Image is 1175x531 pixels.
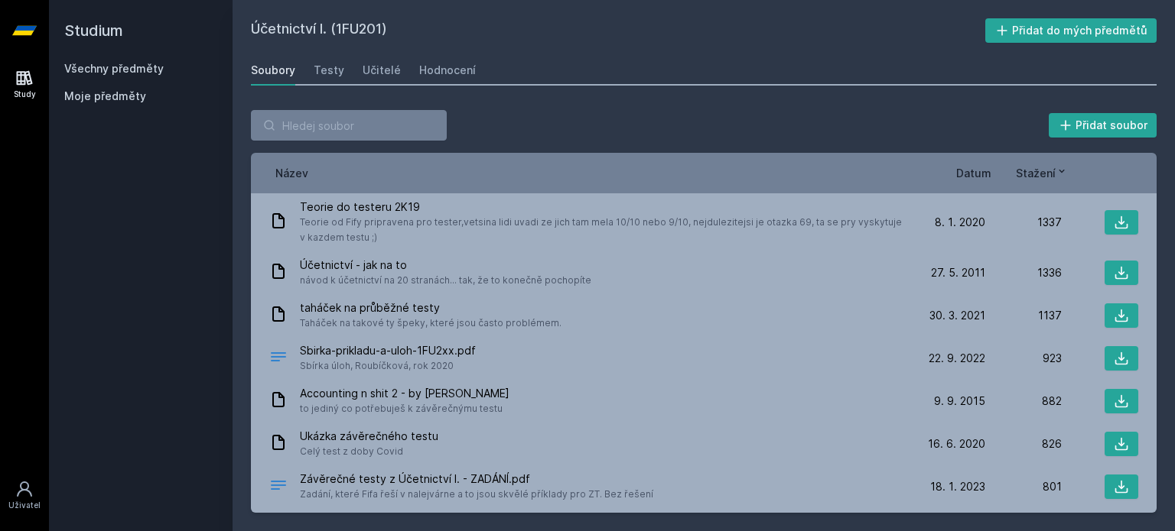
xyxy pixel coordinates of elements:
span: Moje předměty [64,89,146,104]
span: 22. 9. 2022 [929,351,985,366]
span: to jediný co potřebuješ k závěrečnýmu testu [300,401,509,416]
div: 923 [985,351,1062,366]
input: Hledej soubor [251,110,447,141]
a: Testy [314,55,344,86]
div: Učitelé [363,63,401,78]
button: Název [275,165,308,181]
div: Hodnocení [419,63,476,78]
a: Uživatel [3,472,46,519]
span: 8. 1. 2020 [935,215,985,230]
button: Přidat soubor [1049,113,1157,138]
div: Soubory [251,63,295,78]
span: taháček na průběžné testy [300,300,561,316]
a: Study [3,61,46,108]
a: Učitelé [363,55,401,86]
span: 18. 1. 2023 [930,479,985,494]
a: Všechny předměty [64,62,164,75]
span: 16. 6. 2020 [928,436,985,452]
span: Sbírka úloh, Roubíčková, rok 2020 [300,358,476,374]
span: Sbirka-prikladu-a-uloh-1FU2xx.pdf [300,343,476,358]
span: Zadání, které Fifa řeší v nalejvárne a to jsou skvělé příklady pro ZT. Bez řešení [300,487,653,502]
div: Uživatel [8,500,41,511]
h2: Účetnictví I. (1FU201) [251,18,985,43]
div: PDF [269,348,288,370]
span: Celý test z doby Covid [300,444,438,459]
span: Taháček na takové ty špeky, které jsou často problémem. [300,316,561,331]
span: Ukázka závěrečného testu [300,429,438,444]
button: Datum [956,165,991,181]
span: 9. 9. 2015 [934,393,985,409]
a: Soubory [251,55,295,86]
div: 1336 [985,265,1062,280]
div: Study [14,89,36,100]
div: 1137 [985,308,1062,323]
div: 801 [985,479,1062,494]
div: Testy [314,63,344,78]
span: Accounting n shit 2 - by [PERSON_NAME] [300,386,509,401]
span: Teorie od Fify pripravena pro tester,vetsina lidi uvadi ze jich tam mela 10/10 nebo 9/10, nejdule... [300,215,903,245]
div: 1337 [985,215,1062,230]
span: návod k účetnictví na 20 stranách... tak, že to konečně pochopíte [300,273,591,288]
div: 882 [985,393,1062,409]
span: Účetnictví - jak na to [300,257,591,273]
span: 27. 5. 2011 [931,265,985,280]
button: Stažení [1016,165,1068,181]
div: PDF [269,476,288,498]
button: Přidat do mých předmětů [985,18,1157,43]
span: Závěrečné testy z Účetnictví I. - ZADÁNÍ.pdf [300,471,653,487]
span: Stažení [1016,165,1056,181]
span: Teorie do testeru 2K19 [300,199,903,215]
div: 826 [985,436,1062,452]
a: Hodnocení [419,55,476,86]
span: 30. 3. 2021 [929,308,985,323]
